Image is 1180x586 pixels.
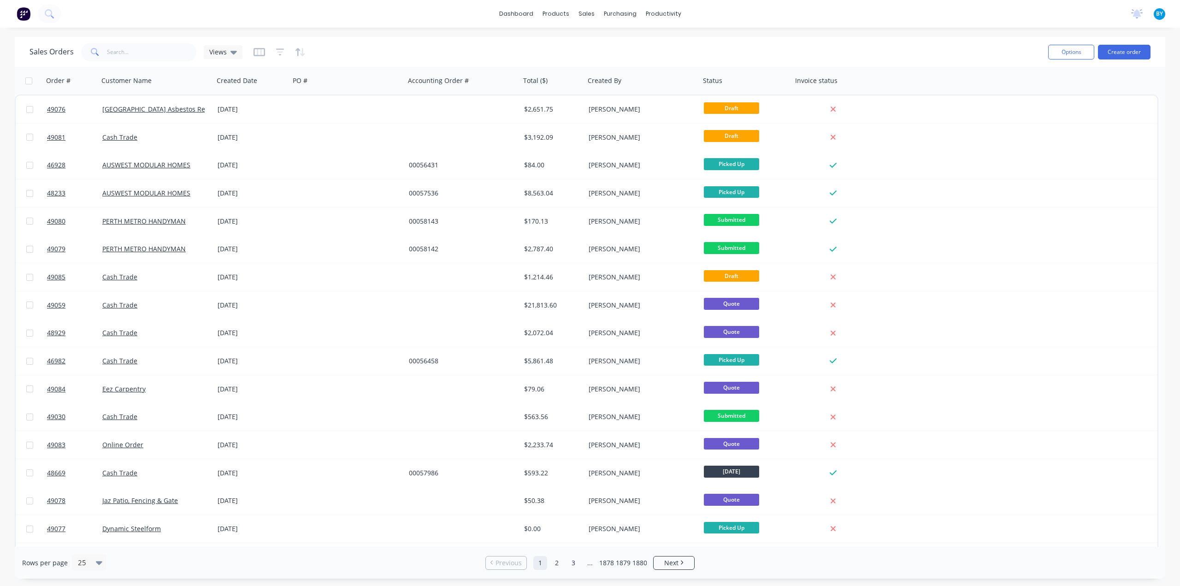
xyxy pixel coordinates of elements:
[524,385,578,394] div: $79.06
[218,105,286,114] div: [DATE]
[703,76,722,85] div: Status
[589,412,691,421] div: [PERSON_NAME]
[589,440,691,450] div: [PERSON_NAME]
[704,438,759,450] span: Quote
[524,468,578,478] div: $593.22
[47,412,65,421] span: 49030
[47,151,102,179] a: 46928
[47,301,65,310] span: 49059
[47,160,65,170] span: 46928
[524,133,578,142] div: $3,192.09
[524,356,578,366] div: $5,861.48
[524,301,578,310] div: $21,813.60
[589,356,691,366] div: [PERSON_NAME]
[218,217,286,226] div: [DATE]
[523,76,548,85] div: Total ($)
[102,412,137,421] a: Cash Trade
[409,189,511,198] div: 00057536
[654,558,694,568] a: Next page
[217,76,257,85] div: Created Date
[102,189,190,197] a: AUSWEST MODULAR HOMES
[588,76,621,85] div: Created By
[218,412,286,421] div: [DATE]
[102,496,178,505] a: Jaz Patio, Fencing & Gate
[409,468,511,478] div: 00057986
[524,412,578,421] div: $563.56
[101,76,152,85] div: Customer Name
[589,385,691,394] div: [PERSON_NAME]
[218,328,286,337] div: [DATE]
[22,558,68,568] span: Rows per page
[102,244,186,253] a: PERTH METRO HANDYMAN
[589,496,691,505] div: [PERSON_NAME]
[47,375,102,403] a: 49084
[47,385,65,394] span: 49084
[47,459,102,487] a: 48669
[704,102,759,114] span: Draft
[524,105,578,114] div: $2,651.75
[218,160,286,170] div: [DATE]
[524,160,578,170] div: $84.00
[496,558,522,568] span: Previous
[704,158,759,170] span: Picked Up
[47,543,102,571] a: 49073
[218,189,286,198] div: [DATE]
[704,326,759,337] span: Quote
[102,160,190,169] a: AUSWEST MODULAR HOMES
[102,133,137,142] a: Cash Trade
[102,524,161,533] a: Dynamic Steelform
[218,272,286,282] div: [DATE]
[47,235,102,263] a: 49079
[1098,45,1150,59] button: Create order
[589,468,691,478] div: [PERSON_NAME]
[46,76,71,85] div: Order #
[524,272,578,282] div: $1,214.46
[574,7,599,21] div: sales
[47,468,65,478] span: 48669
[566,556,580,570] a: Page 3
[47,347,102,375] a: 46982
[589,189,691,198] div: [PERSON_NAME]
[482,556,698,570] ul: Pagination
[524,440,578,450] div: $2,233.74
[524,328,578,337] div: $2,072.04
[47,217,65,226] span: 49080
[583,556,597,570] a: Jump forward
[664,558,678,568] span: Next
[47,95,102,123] a: 49076
[704,382,759,393] span: Quote
[209,47,227,57] span: Views
[589,301,691,310] div: [PERSON_NAME]
[409,160,511,170] div: 00056431
[47,515,102,543] a: 49077
[293,76,307,85] div: PO #
[47,244,65,254] span: 49079
[409,244,511,254] div: 00058142
[589,272,691,282] div: [PERSON_NAME]
[589,160,691,170] div: [PERSON_NAME]
[218,524,286,533] div: [DATE]
[524,244,578,254] div: $2,787.40
[102,217,186,225] a: PERTH METRO HANDYMAN
[102,301,137,309] a: Cash Trade
[1156,10,1163,18] span: BY
[47,179,102,207] a: 48233
[102,356,137,365] a: Cash Trade
[47,431,102,459] a: 49083
[524,189,578,198] div: $8,563.04
[704,214,759,225] span: Submitted
[704,354,759,366] span: Picked Up
[218,244,286,254] div: [DATE]
[704,494,759,505] span: Quote
[589,133,691,142] div: [PERSON_NAME]
[47,403,102,431] a: 49030
[218,468,286,478] div: [DATE]
[107,43,197,61] input: Search...
[486,558,526,568] a: Previous page
[795,76,838,85] div: Invoice status
[589,328,691,337] div: [PERSON_NAME]
[704,410,759,421] span: Submitted
[704,298,759,309] span: Quote
[17,7,30,21] img: Factory
[102,440,143,449] a: Online Order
